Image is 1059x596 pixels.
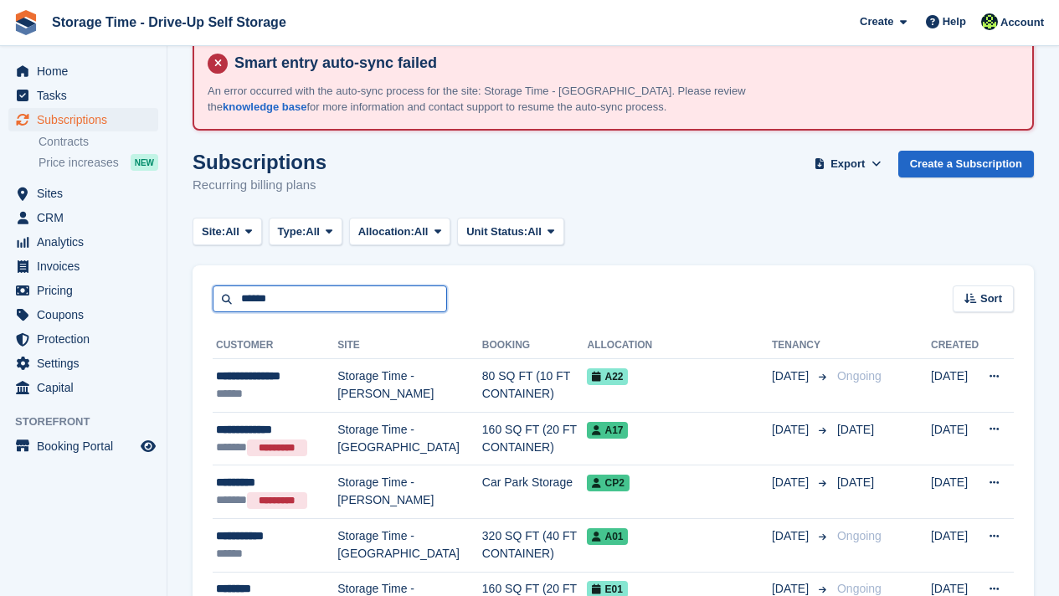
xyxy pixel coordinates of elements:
span: Subscriptions [37,108,137,131]
span: Protection [37,327,137,351]
span: Export [830,156,865,172]
td: Storage Time - [GEOGRAPHIC_DATA] [337,518,482,572]
span: CP2 [587,475,629,491]
span: [DATE] [772,421,812,439]
span: Type: [278,223,306,240]
span: CRM [37,206,137,229]
span: Site: [202,223,225,240]
button: Export [811,151,885,178]
span: Invoices [37,254,137,278]
th: Customer [213,332,337,359]
span: [DATE] [837,423,874,436]
img: Laaibah Sarwar [981,13,998,30]
span: Create [860,13,893,30]
td: 80 SQ FT (10 FT CONTAINER) [482,359,588,413]
span: Capital [37,376,137,399]
th: Allocation [587,332,772,359]
span: Help [943,13,966,30]
span: A22 [587,368,628,385]
a: menu [8,182,158,205]
span: All [225,223,239,240]
button: Site: All [193,218,262,245]
a: Create a Subscription [898,151,1034,178]
span: Account [1000,14,1044,31]
span: Ongoing [837,369,882,383]
span: Allocation: [358,223,414,240]
a: menu [8,352,158,375]
span: Ongoing [837,529,882,542]
span: [DATE] [772,367,812,385]
span: Settings [37,352,137,375]
span: [DATE] [772,527,812,545]
td: [DATE] [931,465,979,519]
td: Storage Time - [GEOGRAPHIC_DATA] [337,412,482,465]
a: menu [8,303,158,326]
a: Preview store [138,436,158,456]
button: Allocation: All [349,218,451,245]
a: menu [8,59,158,83]
img: stora-icon-8386f47178a22dfd0bd8f6a31ec36ba5ce8667c1dd55bd0f319d3a0aa187defe.svg [13,10,39,35]
h4: Smart entry auto-sync failed [228,54,1019,73]
a: Price increases NEW [39,153,158,172]
span: Price increases [39,155,119,171]
button: Type: All [269,218,342,245]
th: Site [337,332,482,359]
span: Coupons [37,303,137,326]
th: Created [931,332,979,359]
span: All [527,223,542,240]
h1: Subscriptions [193,151,326,173]
td: Car Park Storage [482,465,588,519]
a: menu [8,230,158,254]
td: Storage Time - [PERSON_NAME] [337,359,482,413]
span: Home [37,59,137,83]
td: 160 SQ FT (20 FT CONTAINER) [482,412,588,465]
th: Booking [482,332,588,359]
span: Sort [980,290,1002,307]
td: [DATE] [931,412,979,465]
a: Contracts [39,134,158,150]
a: knowledge base [223,100,306,113]
span: Sites [37,182,137,205]
p: An error occurred with the auto-sync process for the site: Storage Time - [GEOGRAPHIC_DATA]. Plea... [208,83,794,116]
span: Unit Status: [466,223,527,240]
td: [DATE] [931,359,979,413]
span: [DATE] [772,474,812,491]
button: Unit Status: All [457,218,563,245]
div: NEW [131,154,158,171]
p: Recurring billing plans [193,176,326,195]
span: Tasks [37,84,137,107]
td: [DATE] [931,518,979,572]
a: menu [8,376,158,399]
span: Ongoing [837,582,882,595]
a: menu [8,108,158,131]
a: menu [8,434,158,458]
th: Tenancy [772,332,830,359]
span: All [414,223,429,240]
span: A01 [587,528,628,545]
td: 320 SQ FT (40 FT CONTAINER) [482,518,588,572]
span: [DATE] [837,475,874,489]
span: Booking Portal [37,434,137,458]
span: Pricing [37,279,137,302]
a: menu [8,327,158,351]
span: All [306,223,320,240]
a: menu [8,254,158,278]
a: menu [8,206,158,229]
a: menu [8,279,158,302]
span: Analytics [37,230,137,254]
td: Storage Time - [PERSON_NAME] [337,465,482,519]
span: Storefront [15,414,167,430]
a: menu [8,84,158,107]
a: Storage Time - Drive-Up Self Storage [45,8,293,36]
span: A17 [587,422,628,439]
